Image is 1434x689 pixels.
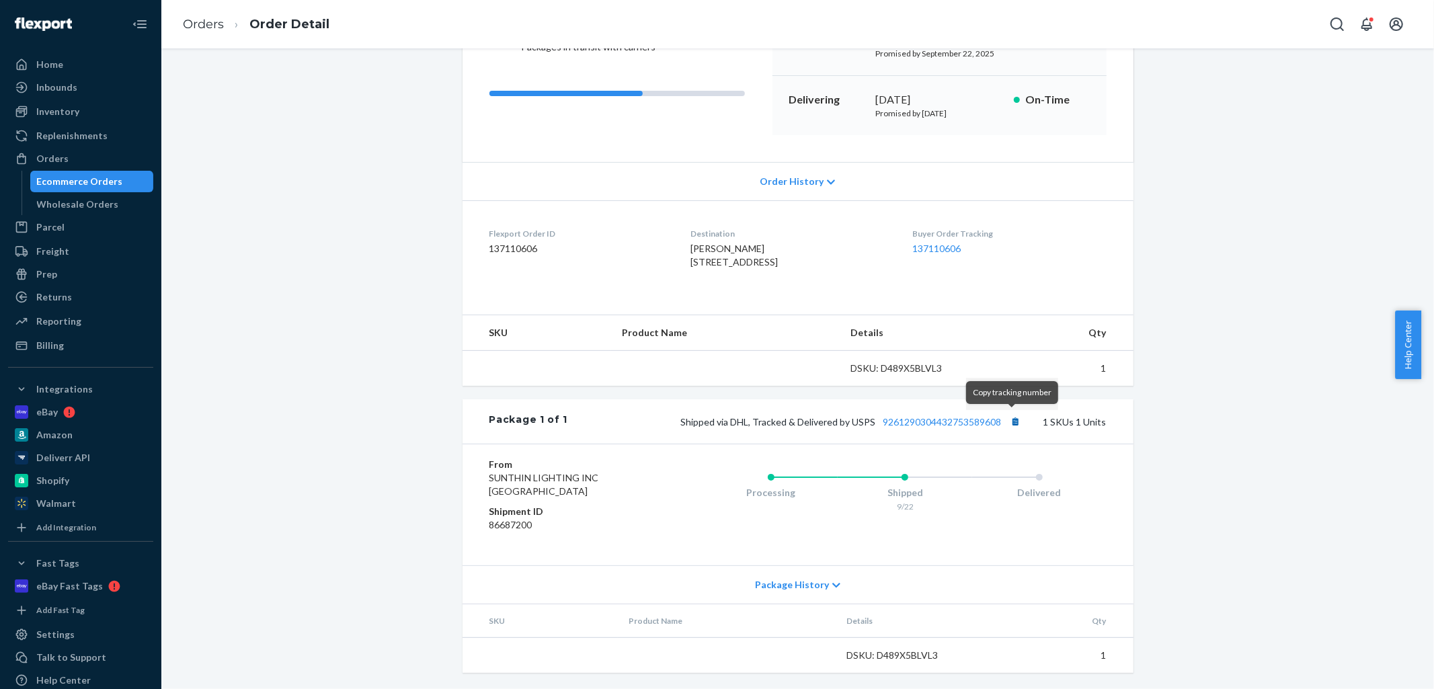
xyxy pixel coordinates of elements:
div: Settings [36,628,75,641]
div: Prep [36,268,57,281]
div: Help Center [36,674,91,687]
dd: 137110606 [489,242,669,255]
div: Wholesale Orders [37,198,119,211]
a: Add Fast Tag [8,602,153,618]
a: Prep [8,264,153,285]
p: On-Time [1025,92,1090,108]
div: Billing [36,339,64,352]
p: Promised by [DATE] [876,108,1003,119]
a: Returns [8,286,153,308]
a: Talk to Support [8,647,153,668]
div: Parcel [36,220,65,234]
div: Inbounds [36,81,77,94]
button: Copy tracking number [1007,413,1025,430]
a: Inbounds [8,77,153,98]
button: Help Center [1395,311,1421,379]
dt: Buyer Order Tracking [912,228,1106,239]
button: Open account menu [1383,11,1410,38]
div: Shopify [36,474,69,487]
td: 1 [988,351,1133,387]
span: [PERSON_NAME] [STREET_ADDRESS] [690,243,778,268]
div: eBay [36,405,58,419]
ol: breadcrumbs [172,5,340,44]
th: Product Name [611,315,840,351]
a: Inventory [8,101,153,122]
a: Add Integration [8,520,153,536]
div: Processing [704,486,838,499]
div: Home [36,58,63,71]
span: Shipped via DHL, Tracked & Delivered by USPS [681,416,1025,428]
div: Add Integration [36,522,96,533]
button: Fast Tags [8,553,153,574]
th: Qty [988,315,1133,351]
div: Add Fast Tag [36,604,85,616]
img: Flexport logo [15,17,72,31]
a: Order Detail [249,17,329,32]
a: 9261290304432753589608 [883,416,1002,428]
a: Replenishments [8,125,153,147]
div: Shipped [838,486,972,499]
a: Settings [8,624,153,645]
div: Delivered [972,486,1107,499]
a: eBay Fast Tags [8,575,153,597]
a: Ecommerce Orders [30,171,154,192]
a: Wholesale Orders [30,194,154,215]
a: Shopify [8,470,153,491]
dt: Flexport Order ID [489,228,669,239]
a: 137110606 [912,243,961,254]
dt: From [489,458,650,471]
th: Qty [984,604,1133,638]
dt: Shipment ID [489,505,650,518]
div: DSKU: D489X5BLVL3 [851,362,978,375]
span: SUNTHIN LIGHTING INC [GEOGRAPHIC_DATA] [489,472,599,497]
th: Details [840,315,988,351]
td: 1 [984,638,1133,674]
a: Parcel [8,216,153,238]
div: Integrations [36,382,93,396]
div: Orders [36,152,69,165]
dt: Destination [690,228,891,239]
span: Package History [755,578,829,592]
a: Orders [8,148,153,169]
div: Returns [36,290,72,304]
a: Deliverr API [8,447,153,469]
div: Fast Tags [36,557,79,570]
th: Product Name [618,604,836,638]
a: Orders [183,17,224,32]
a: Amazon [8,424,153,446]
span: Order History [760,175,824,188]
th: Details [836,604,984,638]
button: Open Search Box [1324,11,1351,38]
span: Copy tracking number [973,387,1051,397]
div: 9/22 [838,501,972,512]
a: eBay [8,401,153,423]
a: Billing [8,335,153,356]
div: 1 SKUs 1 Units [567,413,1106,430]
div: DSKU: D489X5BLVL3 [846,649,973,662]
div: Replenishments [36,129,108,143]
div: Inventory [36,105,79,118]
th: SKU [463,315,612,351]
p: Delivering [789,92,865,108]
div: Freight [36,245,69,258]
div: Deliverr API [36,451,90,464]
dd: 86687200 [489,518,650,532]
button: Close Navigation [126,11,153,38]
th: SKU [463,604,619,638]
button: Integrations [8,378,153,400]
div: Walmart [36,497,76,510]
button: Open notifications [1353,11,1380,38]
a: Home [8,54,153,75]
div: [DATE] [876,92,1003,108]
a: Walmart [8,493,153,514]
div: Package 1 of 1 [489,413,568,430]
a: Freight [8,241,153,262]
div: Amazon [36,428,73,442]
p: Promised by September 22, 2025 [876,48,1003,59]
a: Reporting [8,311,153,332]
div: Reporting [36,315,81,328]
div: Talk to Support [36,651,106,664]
div: Ecommerce Orders [37,175,123,188]
div: eBay Fast Tags [36,579,103,593]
